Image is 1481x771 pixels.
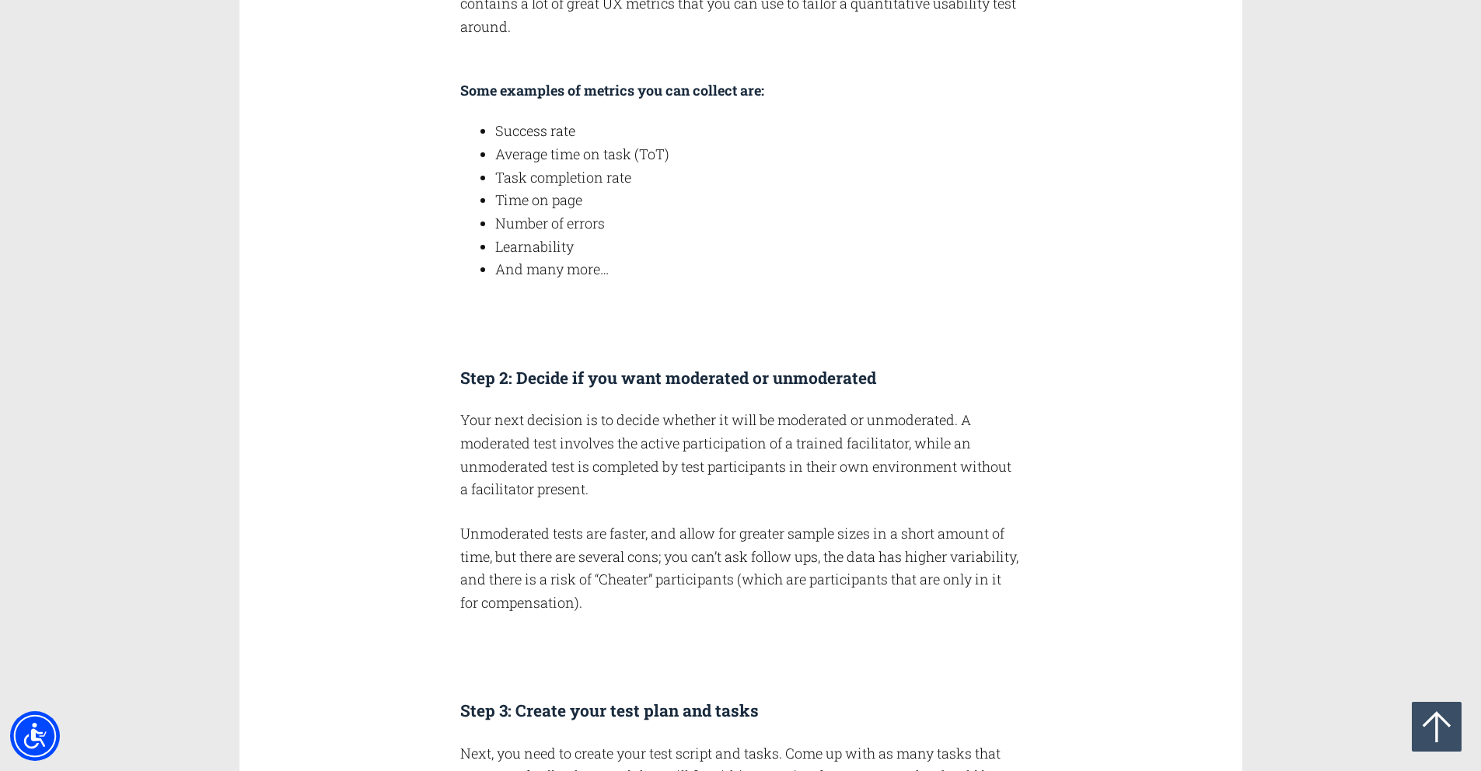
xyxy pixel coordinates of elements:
h3: Step 3: Create your test plan and tasks [460,699,1021,724]
li: Learnability [495,235,1021,259]
a: Go to top [1412,702,1462,752]
li: Number of errors [495,212,1021,235]
li: Task completion rate [495,166,1021,190]
li: Time on page [495,189,1021,212]
li: Success rate [495,120,1021,143]
strong: Some examples of metrics you can collect are: [460,81,764,99]
li: Average time on task (ToT) [495,143,1021,166]
p: Unmoderated tests are faster, and allow for greater sample sizes in a short amount of time, but t... [460,522,1021,615]
p: Your next decision is to decide whether it will be moderated or unmoderated. A moderated test inv... [460,409,1021,501]
h3: Step 2: Decide if you want moderated or unmoderated [460,366,1021,391]
li: And many more… [495,258,1021,281]
div: Accessibility Menu [10,711,60,761]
